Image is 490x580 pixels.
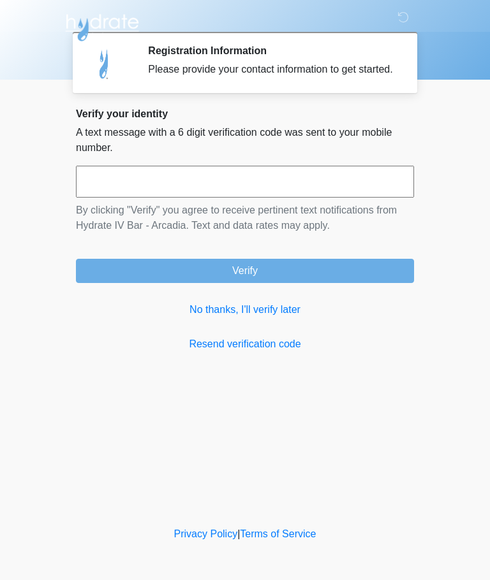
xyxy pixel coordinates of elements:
button: Verify [76,259,414,283]
a: Privacy Policy [174,528,238,539]
h2: Verify your identity [76,108,414,120]
img: Agent Avatar [85,45,124,83]
a: Resend verification code [76,337,414,352]
div: Please provide your contact information to get started. [148,62,395,77]
a: Terms of Service [240,528,316,539]
p: By clicking "Verify" you agree to receive pertinent text notifications from Hydrate IV Bar - Arca... [76,203,414,233]
p: A text message with a 6 digit verification code was sent to your mobile number. [76,125,414,156]
a: No thanks, I'll verify later [76,302,414,317]
img: Hydrate IV Bar - Arcadia Logo [63,10,141,42]
a: | [237,528,240,539]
